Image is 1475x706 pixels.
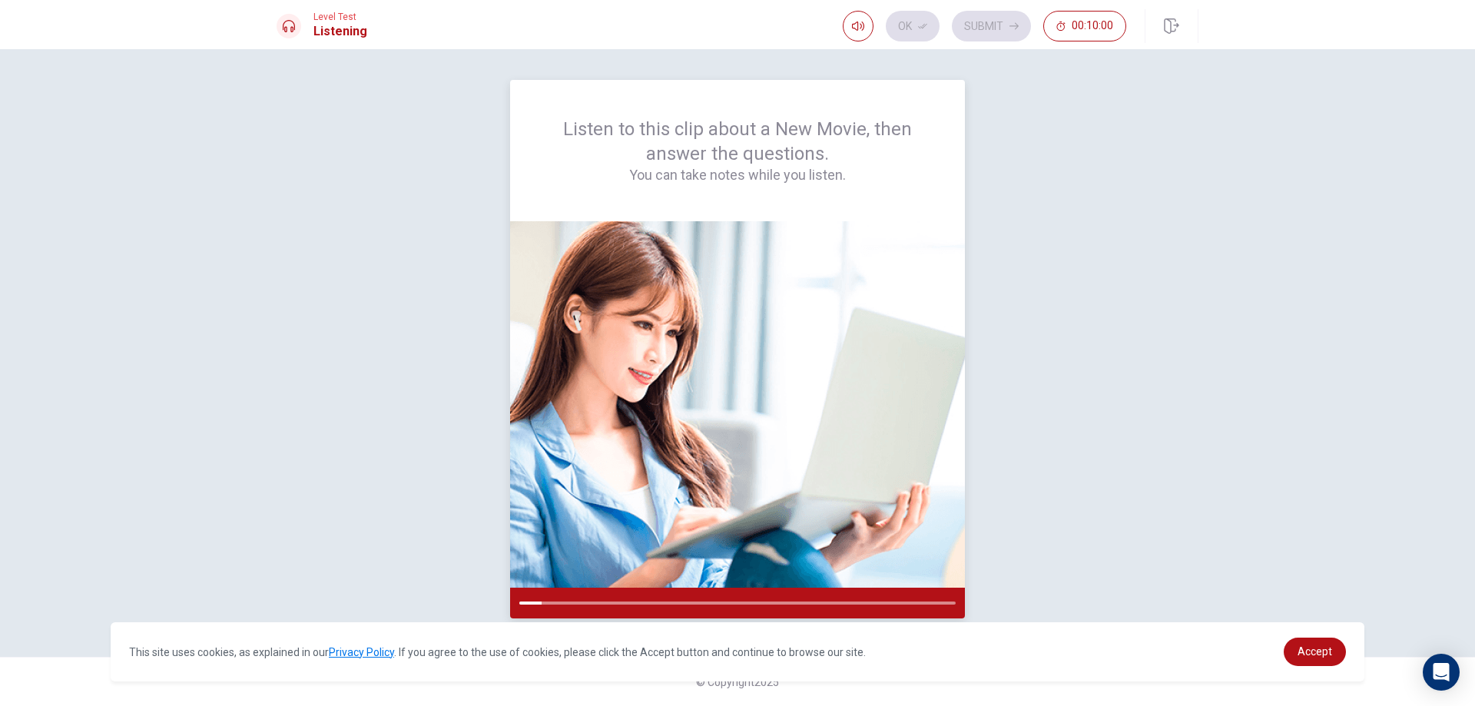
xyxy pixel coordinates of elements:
[696,676,779,688] span: © Copyright 2025
[313,22,367,41] h1: Listening
[313,12,367,22] span: Level Test
[1043,11,1126,41] button: 00:10:00
[547,117,928,184] div: Listen to this clip about a New Movie, then answer the questions.
[510,221,965,588] img: passage image
[1284,638,1346,666] a: dismiss cookie message
[547,166,928,184] h4: You can take notes while you listen.
[1298,645,1332,658] span: Accept
[329,646,394,658] a: Privacy Policy
[129,646,866,658] span: This site uses cookies, as explained in our . If you agree to the use of cookies, please click th...
[1423,654,1460,691] div: Open Intercom Messenger
[1072,20,1113,32] span: 00:10:00
[111,622,1364,681] div: cookieconsent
